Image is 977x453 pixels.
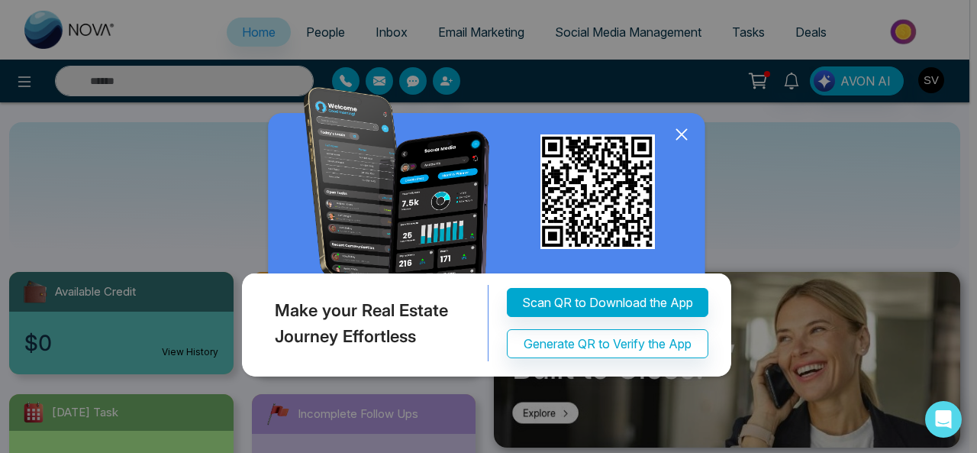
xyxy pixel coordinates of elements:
[238,285,488,361] div: Make your Real Estate Journey Effortless
[925,401,962,438] div: Open Intercom Messenger
[540,134,655,249] img: qr_for_download_app.png
[238,87,739,384] img: QRModal
[507,288,708,317] button: Scan QR to Download the App
[507,329,708,358] button: Generate QR to Verify the App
